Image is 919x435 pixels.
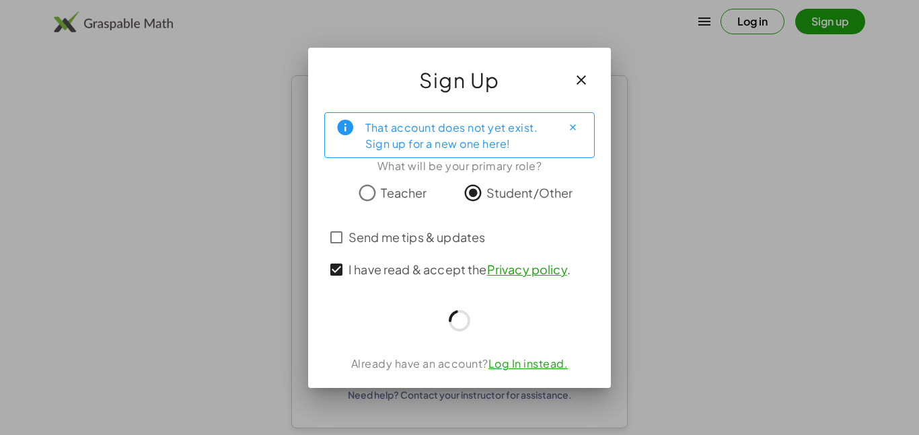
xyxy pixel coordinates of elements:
[324,356,595,372] div: Already have an account?
[348,228,485,246] span: Send me tips & updates
[562,117,583,139] button: Close
[381,184,427,202] span: Teacher
[324,158,595,174] div: What will be your primary role?
[348,260,571,278] span: I have read & accept the .
[419,64,500,96] span: Sign Up
[487,262,567,277] a: Privacy policy
[488,356,568,370] a: Log In instead.
[365,118,551,152] div: That account does not yet exist. Sign up for a new one here!
[486,184,573,202] span: Student/Other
